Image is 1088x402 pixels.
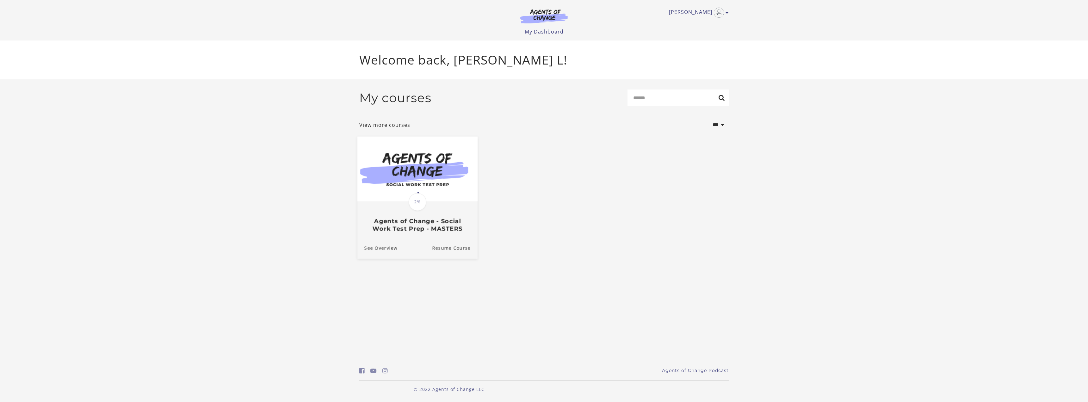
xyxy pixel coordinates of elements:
h3: Agents of Change - Social Work Test Prep - MASTERS [364,218,471,232]
a: My Dashboard [525,28,564,35]
a: Agents of Change - Social Work Test Prep - MASTERS: Resume Course [432,238,478,259]
p: Welcome back, [PERSON_NAME] L! [359,51,729,69]
a: https://www.youtube.com/c/AgentsofChangeTestPrepbyMeaganMitchell (Open in a new window) [370,366,377,375]
i: https://www.facebook.com/groups/aswbtestprep (Open in a new window) [359,368,365,374]
i: https://www.youtube.com/c/AgentsofChangeTestPrepbyMeaganMitchell (Open in a new window) [370,368,377,374]
span: 2% [409,193,426,211]
a: Toggle menu [669,8,726,18]
a: Agents of Change Podcast [662,367,729,374]
i: https://www.instagram.com/agentsofchangeprep/ (Open in a new window) [382,368,388,374]
p: © 2022 Agents of Change LLC [359,386,539,393]
a: View more courses [359,121,410,129]
a: Agents of Change - Social Work Test Prep - MASTERS: See Overview [357,238,398,259]
a: https://www.instagram.com/agentsofchangeprep/ (Open in a new window) [382,366,388,375]
a: https://www.facebook.com/groups/aswbtestprep (Open in a new window) [359,366,365,375]
img: Agents of Change Logo [514,9,574,23]
h2: My courses [359,90,431,105]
